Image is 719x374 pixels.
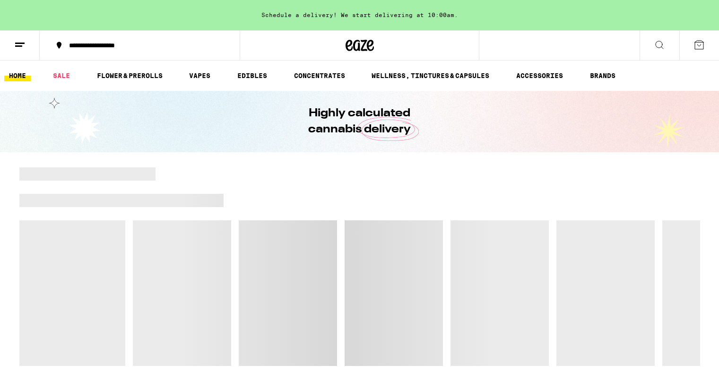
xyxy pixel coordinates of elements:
h1: Highly calculated cannabis delivery [282,105,438,138]
button: BRANDS [585,70,620,81]
a: HOME [4,70,31,81]
a: FLOWER & PREROLLS [92,70,167,81]
a: ACCESSORIES [511,70,568,81]
a: EDIBLES [233,70,272,81]
a: CONCENTRATES [289,70,350,81]
a: SALE [48,70,75,81]
a: WELLNESS, TINCTURES & CAPSULES [367,70,494,81]
a: VAPES [184,70,215,81]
